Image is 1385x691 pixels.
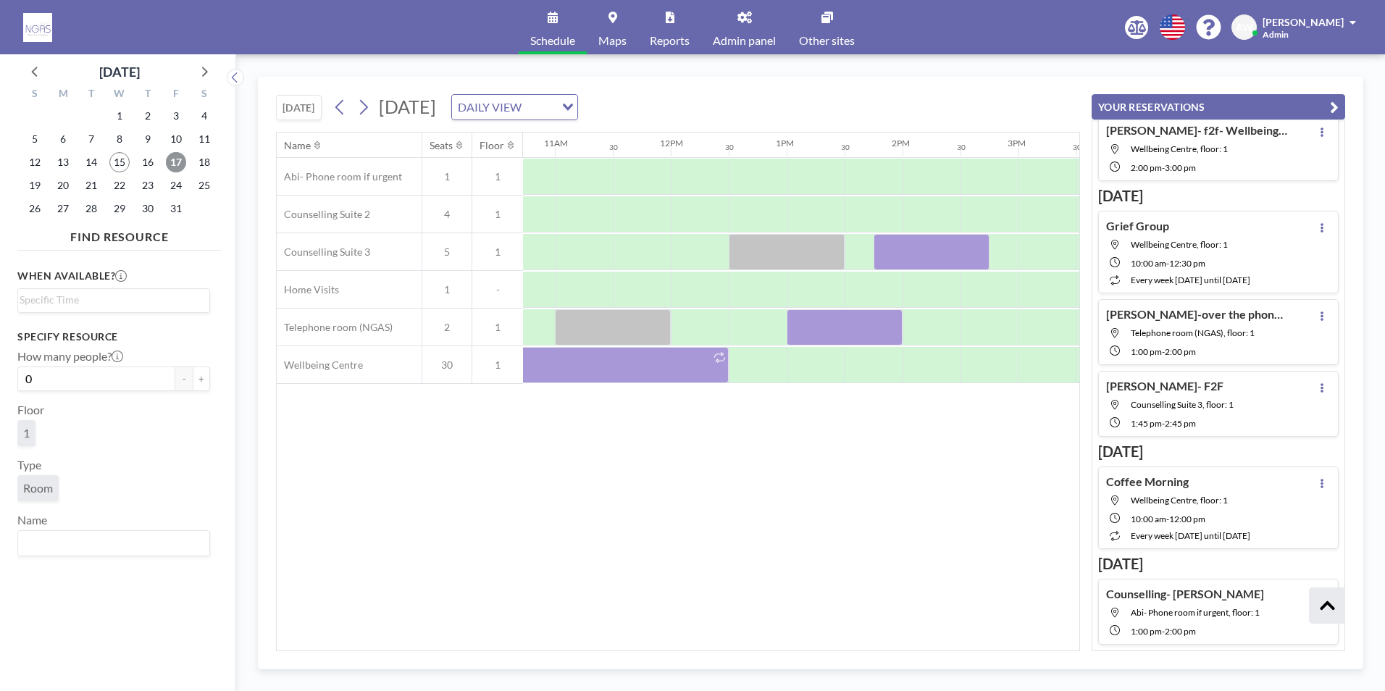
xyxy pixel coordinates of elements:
span: Tuesday, October 7, 2025 [81,129,101,149]
span: - [472,283,523,296]
span: - [1162,346,1165,357]
span: Friday, October 3, 2025 [166,106,186,126]
span: Admin [1263,29,1289,40]
div: 3PM [1008,138,1026,148]
div: S [190,85,218,104]
span: 3:00 PM [1165,162,1196,173]
div: 30 [957,143,966,152]
span: 1 [422,170,472,183]
button: - [175,367,193,391]
div: T [133,85,162,104]
span: AW [1236,21,1253,34]
div: Seats [430,139,453,152]
h4: [PERSON_NAME]-over the phone-[PERSON_NAME] [1106,307,1287,322]
span: Wednesday, October 29, 2025 [109,198,130,219]
span: DAILY VIEW [455,98,524,117]
span: 12:30 PM [1169,258,1205,269]
h3: [DATE] [1098,443,1339,461]
input: Search for option [20,534,201,553]
span: 2:00 PM [1131,162,1162,173]
span: Monday, October 20, 2025 [53,175,73,196]
span: 30 [422,359,472,372]
span: 1 [422,283,472,296]
span: Thursday, October 30, 2025 [138,198,158,219]
span: Counselling Suite 3 [277,246,370,259]
span: Telephone room (NGAS), floor: 1 [1131,327,1255,338]
button: [DATE] [276,95,322,120]
span: Abi- Phone room if urgent [277,170,402,183]
span: Wellbeing Centre, floor: 1 [1131,239,1228,250]
span: [PERSON_NAME] [1263,16,1344,28]
span: Counselling Suite 3, floor: 1 [1131,399,1234,410]
span: Wellbeing Centre [277,359,363,372]
label: Floor [17,403,44,417]
img: organization-logo [23,13,52,42]
span: Wednesday, October 22, 2025 [109,175,130,196]
input: Search for option [20,292,201,308]
div: Search for option [18,531,209,556]
span: 1 [472,170,523,183]
span: 1 [472,246,523,259]
label: How many people? [17,349,123,364]
h3: [DATE] [1098,555,1339,573]
label: Type [17,458,41,472]
div: 30 [841,143,850,152]
span: Monday, October 13, 2025 [53,152,73,172]
h4: Counselling- [PERSON_NAME] [1106,587,1264,601]
span: Tuesday, October 28, 2025 [81,198,101,219]
div: 11AM [544,138,568,148]
span: 1 [472,359,523,372]
div: Search for option [452,95,577,120]
span: 2 [422,321,472,334]
span: Wellbeing Centre, floor: 1 [1131,495,1228,506]
span: every week [DATE] until [DATE] [1131,530,1250,541]
span: 4 [422,208,472,221]
span: Reports [650,35,690,46]
span: 2:45 PM [1165,418,1196,429]
button: + [193,367,210,391]
div: 1PM [776,138,794,148]
span: Schedule [530,35,575,46]
span: Other sites [799,35,855,46]
span: Thursday, October 23, 2025 [138,175,158,196]
span: Room [23,481,53,495]
span: Friday, October 17, 2025 [166,152,186,172]
span: Maps [598,35,627,46]
span: Monday, October 6, 2025 [53,129,73,149]
span: Wednesday, October 1, 2025 [109,106,130,126]
span: - [1166,514,1169,524]
div: [DATE] [99,62,140,82]
div: M [49,85,78,104]
span: Sunday, October 19, 2025 [25,175,45,196]
span: 1 [472,208,523,221]
span: Friday, October 10, 2025 [166,129,186,149]
div: 30 [1073,143,1081,152]
span: - [1162,162,1165,173]
input: Search for option [526,98,553,117]
span: Thursday, October 2, 2025 [138,106,158,126]
span: 10:00 AM [1131,258,1166,269]
span: 1:45 PM [1131,418,1162,429]
span: - [1166,258,1169,269]
span: 2:00 PM [1165,346,1196,357]
span: every week [DATE] until [DATE] [1131,275,1250,285]
span: Wellbeing Centre, floor: 1 [1131,143,1228,154]
button: YOUR RESERVATIONS [1092,94,1345,120]
span: Saturday, October 4, 2025 [194,106,214,126]
span: Saturday, October 18, 2025 [194,152,214,172]
span: Wednesday, October 8, 2025 [109,129,130,149]
span: Sunday, October 5, 2025 [25,129,45,149]
h4: [PERSON_NAME]- f2f- Wellbeing centre with [PERSON_NAME] [1106,123,1287,138]
span: 1 [23,426,30,440]
div: 30 [725,143,734,152]
span: Abi- Phone room if urgent, floor: 1 [1131,607,1260,618]
div: S [21,85,49,104]
span: Admin panel [713,35,776,46]
span: Tuesday, October 21, 2025 [81,175,101,196]
h3: [DATE] [1098,187,1339,205]
span: 10:00 AM [1131,514,1166,524]
span: Friday, October 31, 2025 [166,198,186,219]
span: 1 [472,321,523,334]
span: Home Visits [277,283,339,296]
span: 12:00 PM [1169,514,1205,524]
